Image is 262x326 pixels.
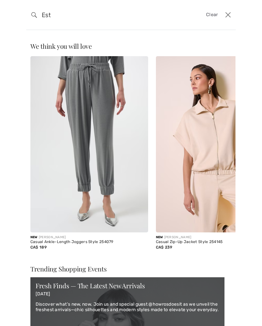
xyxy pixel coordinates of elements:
button: Close [223,10,233,20]
div: [PERSON_NAME] [30,235,148,240]
p: [DATE] [36,291,219,297]
div: Fresh Finds — The Latest New Arrivals [36,282,219,289]
p: Discover what’s new, now. Join us and special guest @howrosdoesit as we unveil the freshest arriv... [36,302,219,313]
span: CA$ 239 [156,245,172,250]
div: Trending Shopping Events [30,266,232,272]
span: New [156,235,163,239]
span: We think you will love [30,42,92,50]
span: New [30,235,38,239]
span: CA$ 189 [30,245,47,250]
div: Casual Ankle-Length Joggers Style 254079 [30,240,148,244]
span: Clear [206,11,218,18]
img: search the website [31,12,37,18]
input: TYPE TO SEARCH [37,5,180,25]
img: Casual Ankle-Length Joggers Style 254079. Grey melange [30,56,148,232]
